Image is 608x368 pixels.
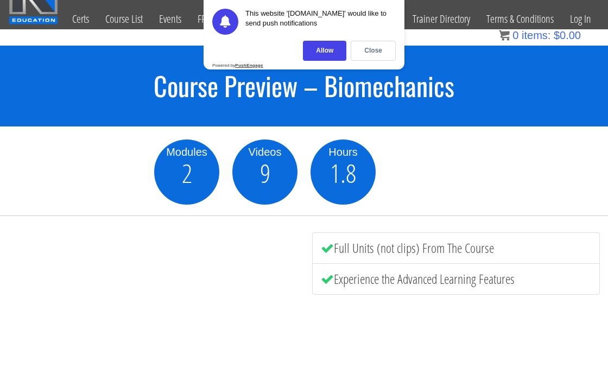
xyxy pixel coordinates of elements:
[351,41,396,61] div: Close
[235,63,263,68] strong: PushEngage
[312,263,600,295] li: Experience the Advanced Learning Features
[554,29,581,41] bdi: 0.00
[303,41,346,61] div: Allow
[330,160,356,186] span: 1.8
[311,144,376,160] div: Hours
[512,29,518,41] span: 0
[260,160,270,186] span: 9
[554,29,560,41] span: $
[154,144,219,160] div: Modules
[499,30,510,41] img: icon11.png
[212,63,263,68] div: Powered by
[522,29,550,41] span: items:
[499,29,581,41] a: 0 items: $0.00
[312,232,600,264] li: Full Units (not clips) From The Course
[182,160,192,186] span: 2
[232,144,297,160] div: Videos
[245,9,396,35] div: This website '[DOMAIN_NAME]' would like to send push notifications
